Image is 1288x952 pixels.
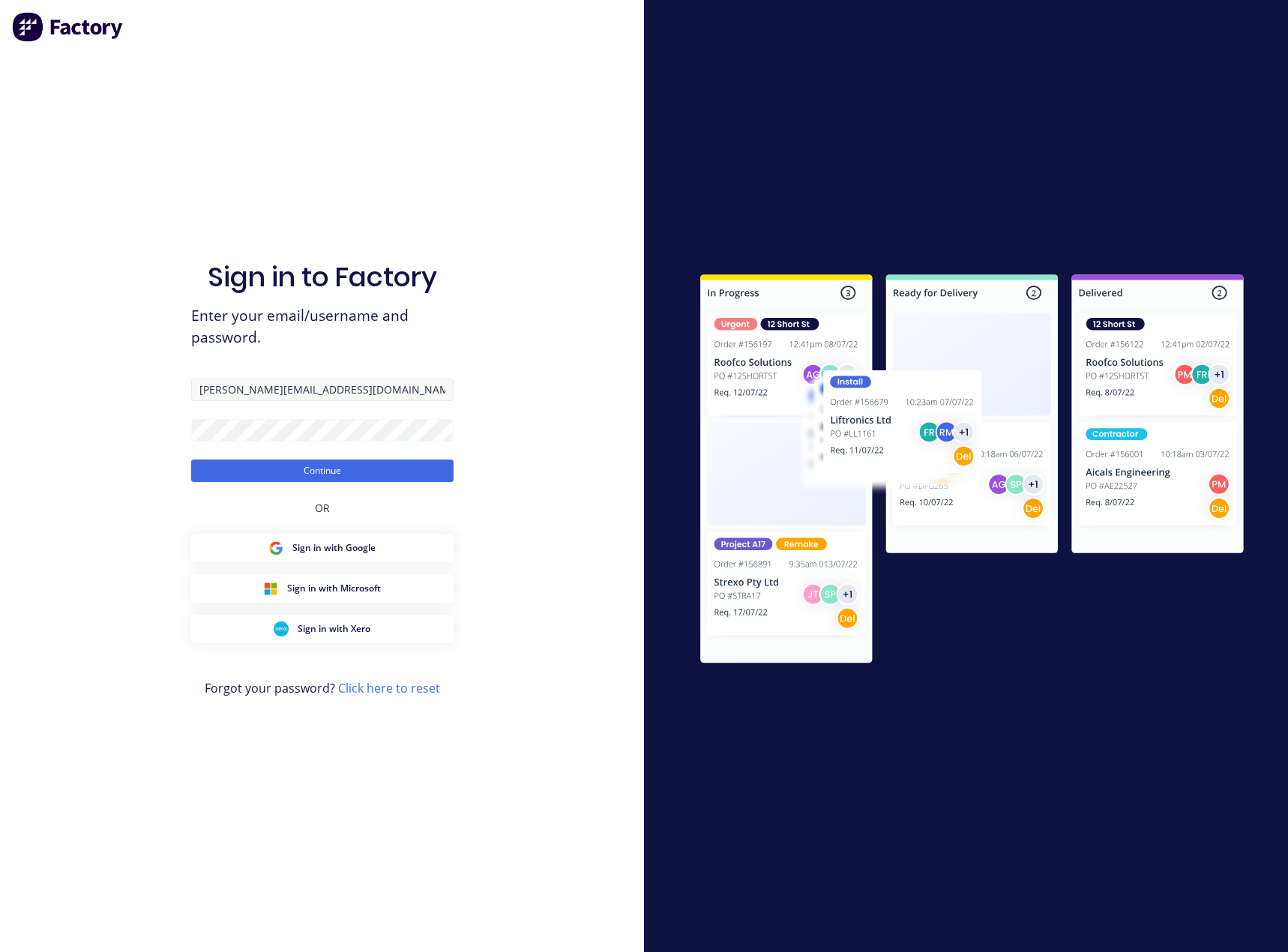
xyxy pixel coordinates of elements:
input: Email/Username [191,379,454,401]
span: Sign in with Google [292,541,376,555]
button: Google Sign inSign in with Google [191,534,454,562]
button: Xero Sign inSign in with Xero [191,615,454,643]
img: Microsoft Sign in [263,581,278,596]
h1: Sign in to Factory [208,261,437,293]
span: Sign in with Xero [298,622,370,636]
img: Sign in [667,244,1277,699]
img: Xero Sign in [274,621,289,636]
button: Microsoft Sign inSign in with Microsoft [191,574,454,603]
span: Enter your email/username and password. [191,305,454,349]
div: OR [315,482,330,534]
img: Google Sign in [268,540,283,555]
img: Factory [12,12,124,42]
button: Continue [191,460,454,482]
span: Forgot your password? [205,679,440,697]
a: Click here to reset [338,680,440,696]
span: Sign in with Microsoft [287,582,381,595]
